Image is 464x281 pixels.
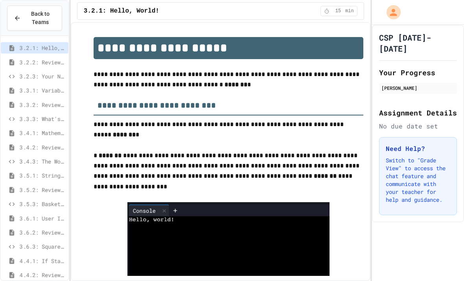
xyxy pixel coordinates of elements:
[379,32,457,54] h1: CSP [DATE]-[DATE]
[381,84,455,91] div: [PERSON_NAME]
[332,8,344,14] span: 15
[379,107,457,118] h2: Assignment Details
[26,10,55,26] span: Back to Teams
[84,6,159,16] span: 3.2.1: Hello, World!
[431,249,456,273] iframe: chat widget
[399,215,456,249] iframe: chat widget
[7,6,62,31] button: Back to Teams
[379,121,457,131] div: No due date set
[378,3,403,21] div: My Account
[345,8,354,14] span: min
[386,156,450,204] p: Switch to "Grade View" to access the chat feature and communicate with your teacher for help and ...
[386,144,450,153] h3: Need Help?
[379,67,457,78] h2: Your Progress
